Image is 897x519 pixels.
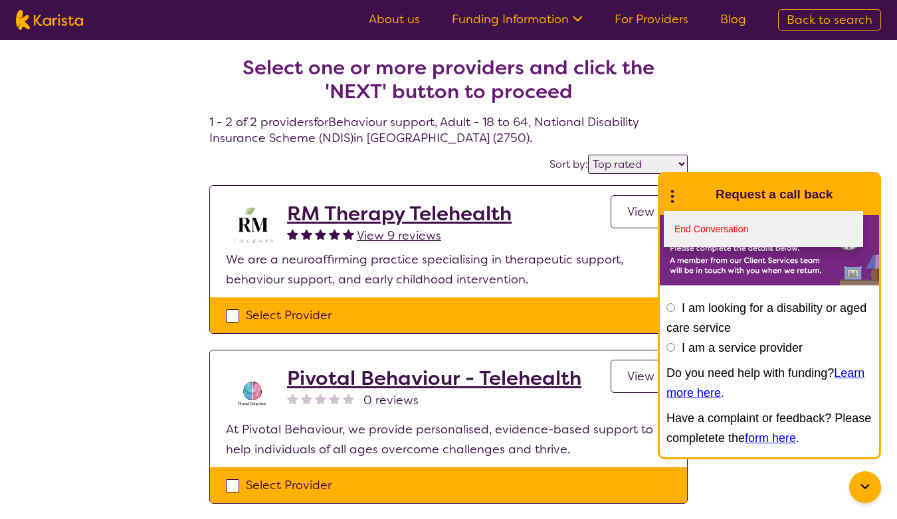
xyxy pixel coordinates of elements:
p: At Pivotal Behaviour, we provide personalised, evidence-based support to help individuals of all ... [226,419,671,459]
a: View [611,195,671,228]
img: fullstar [287,228,298,240]
img: fullstar [301,228,312,240]
span: View [627,368,654,384]
p: Have a complaint or feedback? Please completete the . [666,408,872,448]
img: nonereviewstar [301,393,312,404]
img: nonereviewstar [287,393,298,404]
img: nonereviewstar [343,393,354,404]
img: Karista [681,181,708,208]
img: fullstar [343,228,354,240]
span: View 9 reviews [357,228,441,244]
label: I am looking for a disability or aged care service [666,301,866,334]
h1: Request a call back [716,185,833,204]
img: b3hjthhf71fnbidirs13.png [226,202,279,250]
a: form here [745,431,796,445]
span: View [627,204,654,220]
img: nonereviewstar [315,393,326,404]
img: nonereviewstar [329,393,340,404]
img: fullstar [329,228,340,240]
a: RM Therapy Telehealth [287,202,512,226]
p: Do you need help with funding? . [666,363,872,403]
p: We are a neuroaffirming practice specialising in therapeutic support, behaviour support, and earl... [226,250,671,289]
a: Funding Information [452,11,583,27]
a: About us [369,11,420,27]
a: Back to search [778,9,881,31]
a: View 9 reviews [357,226,441,246]
a: For Providers [615,11,688,27]
h2: Select one or more providers and click the 'NEXT' button to proceed [225,56,672,104]
label: I am a service provider [682,341,803,354]
span: 0 reviews [363,390,419,410]
label: Sort by: [549,157,588,171]
a: View [611,360,671,393]
img: fullstar [315,228,326,240]
h4: 1 - 2 of 2 providers for Behaviour support , Adult - 18 to 64 , National Disability Insurance Sch... [209,24,688,146]
img: Karista logo [16,10,83,30]
span: Back to search [787,12,872,28]
img: s8av3rcikle0tbnjpqc8.png [226,366,279,419]
a: Blog [720,11,746,27]
a: End Conversation [664,211,863,247]
a: Pivotal Behaviour - Telehealth [287,366,581,390]
img: Karista offline chat form to request call back [660,215,879,285]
